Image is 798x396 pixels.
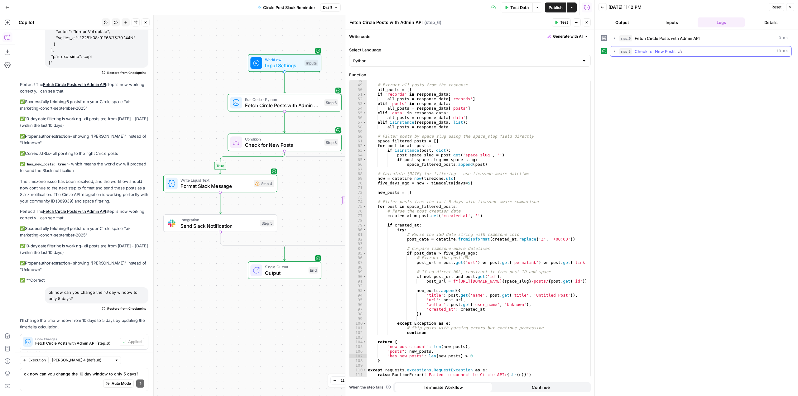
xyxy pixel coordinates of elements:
[349,312,367,316] div: 98
[349,101,367,106] div: 53
[363,251,366,255] span: Toggle code folding, rows 85 through 98
[349,307,367,312] div: 97
[19,19,100,26] div: Copilot
[25,134,70,139] strong: Proper author extraction
[349,111,367,115] div: 55
[772,4,781,10] span: Reset
[363,148,366,153] span: Toggle code folding, rows 63 through 66
[349,302,367,307] div: 96
[552,18,571,26] button: Test
[776,49,788,54] span: 19 ms
[323,5,332,10] span: Draft
[163,214,277,232] div: IntegrationSend Slack NotificationStep 5
[20,98,148,112] p: ✅ from your Circle space "ai-marketing-cohort-september-2025"
[545,2,566,12] button: Publish
[349,335,367,340] div: 103
[254,2,319,12] button: Circle Post Slack Reminder
[20,243,148,256] p: ✅ - all posts are from [DATE] - [DATE] (within the last 10 days)
[180,217,257,223] span: Integration
[349,199,367,204] div: 74
[25,226,80,231] strong: Successfully fetching 6 posts
[43,209,106,214] a: Fetch Circle Posts with Admin API
[553,34,583,39] span: Generate with AI
[180,222,257,230] span: Send Slack Notification
[20,208,148,221] p: Perfect! The step is now working correctly. I can see that:
[260,220,274,227] div: Step 5
[363,101,366,106] span: Toggle code folding, rows 53 through 54
[363,288,366,293] span: Toggle code folding, rows 93 through 98
[619,48,632,55] span: step_3
[20,161,148,174] p: ✅ - which means the workflow will proceed to send the Slack notification
[120,338,144,346] button: Applied
[549,4,563,11] span: Publish
[35,337,117,341] span: Code Changes
[349,265,367,270] div: 88
[25,116,81,121] strong: 10-day date filtering is working
[560,20,568,25] span: Test
[305,60,318,66] div: Inputs
[25,260,70,265] strong: Proper author extraction
[245,136,321,142] span: Condition
[545,32,591,41] button: Generate with AI
[610,46,791,56] button: 19 ms
[349,185,367,190] div: 71
[510,4,529,11] span: Test Data
[20,133,148,146] p: ✅ - showing "[PERSON_NAME]" instead of "Unknown"
[283,112,286,133] g: Edge from step_6 to step_3
[349,316,367,321] div: 99
[128,339,142,345] span: Applied
[283,247,286,261] g: Edge from step_3-conditional-end to end
[180,177,251,183] span: Write Liquid Text
[349,241,367,246] div: 83
[349,223,367,227] div: 79
[20,116,148,129] p: ✅ - all posts are from [DATE] - [DATE] (within the last 10 days)
[265,62,301,69] span: Input Settings
[285,151,349,249] g: Edge from step_3 to step_3-conditional-end
[103,379,134,388] button: Auto Mode
[349,358,367,363] div: 108
[610,33,791,43] button: 0 ms
[363,223,366,227] span: Toggle code folding, rows 79 through 102
[349,384,391,390] a: When the step fails:
[219,192,221,213] g: Edge from step_4 to step_5
[20,178,148,205] p: The timezone issue has been resolved, and the workflow should now continue to the next step to fo...
[107,306,146,311] span: Restore from Checkpoint
[245,141,321,149] span: Check for New Posts
[349,97,367,101] div: 52
[349,204,367,209] div: 75
[254,180,274,187] div: Step 4
[349,349,367,354] div: 106
[349,298,367,302] div: 95
[52,357,112,363] input: Claude Sonnet 4 (default)
[349,72,591,78] label: Function
[20,356,49,364] button: Execution
[263,4,315,11] span: Circle Post Slack Reminder
[349,270,367,274] div: 89
[349,92,367,97] div: 51
[28,357,46,363] span: Execution
[349,176,367,181] div: 69
[349,47,591,53] label: Select Language
[353,58,579,64] input: Python
[45,287,148,303] div: ok now can you change the 10 day window to only 5 days?
[501,2,532,12] button: Test Data
[349,143,367,148] div: 62
[20,260,148,273] p: ✅ - showing "[PERSON_NAME]" instead of "Unknown"
[363,368,366,372] span: Toggle code folding, rows 110 through 111
[424,19,441,26] span: ( step_6 )
[349,115,367,120] div: 56
[345,30,594,43] div: Write code
[25,151,50,156] strong: Correct URLs
[363,204,366,209] span: Toggle code folding, rows 75 through 102
[25,163,68,166] code: has_new_posts: true
[349,279,367,284] div: 91
[349,330,367,335] div: 102
[245,102,321,109] span: Fetch Circle Posts with Admin API
[349,83,367,87] div: 49
[265,57,301,63] span: Workflow
[320,3,341,12] button: Draft
[163,175,277,193] div: Write Liquid TextFormat Slack MessageStep 4
[363,274,366,279] span: Toggle code folding, rows 90 through 91
[349,354,367,358] div: 107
